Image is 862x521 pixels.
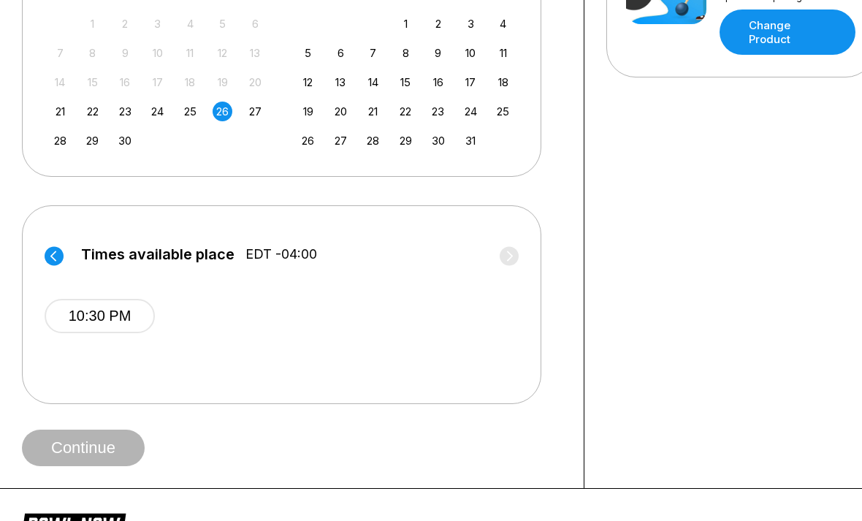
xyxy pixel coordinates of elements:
div: Not available Tuesday, September 16th, 2025 [115,72,135,92]
div: Choose Monday, October 27th, 2025 [331,131,351,151]
div: Choose Monday, September 22nd, 2025 [83,102,102,121]
div: Not available Thursday, September 18th, 2025 [180,72,200,92]
div: Choose Saturday, October 4th, 2025 [493,14,513,34]
div: Not available Monday, September 15th, 2025 [83,72,102,92]
div: Choose Saturday, October 18th, 2025 [493,72,513,92]
div: Not available Wednesday, September 10th, 2025 [148,43,167,63]
div: Not available Friday, September 19th, 2025 [213,72,232,92]
div: Not available Tuesday, September 9th, 2025 [115,43,135,63]
div: Choose Friday, October 31st, 2025 [461,131,481,151]
div: Choose Monday, October 13th, 2025 [331,72,351,92]
div: Not available Tuesday, September 2nd, 2025 [115,14,135,34]
div: Choose Monday, October 20th, 2025 [331,102,351,121]
div: Choose Sunday, October 5th, 2025 [298,43,318,63]
div: Choose Monday, October 6th, 2025 [331,43,351,63]
div: Not available Thursday, September 11th, 2025 [180,43,200,63]
span: Times available place [81,246,234,262]
div: Choose Sunday, September 28th, 2025 [50,131,70,151]
div: Choose Thursday, October 23rd, 2025 [428,102,448,121]
div: Not available Sunday, September 14th, 2025 [50,72,70,92]
div: Choose Tuesday, September 30th, 2025 [115,131,135,151]
div: Choose Sunday, October 12th, 2025 [298,72,318,92]
div: Choose Friday, October 17th, 2025 [461,72,481,92]
div: Not available Wednesday, September 17th, 2025 [148,72,167,92]
div: Choose Saturday, October 11th, 2025 [493,43,513,63]
div: Choose Thursday, September 25th, 2025 [180,102,200,121]
div: Choose Friday, October 24th, 2025 [461,102,481,121]
div: Choose Wednesday, September 24th, 2025 [148,102,167,121]
span: EDT -04:00 [245,246,317,262]
button: 10:30 PM [45,299,155,333]
div: Choose Sunday, September 21st, 2025 [50,102,70,121]
div: Not available Saturday, September 13th, 2025 [245,43,265,63]
div: Choose Thursday, October 30th, 2025 [428,131,448,151]
div: Choose Wednesday, October 29th, 2025 [396,131,416,151]
div: Choose Thursday, October 16th, 2025 [428,72,448,92]
div: Choose Tuesday, October 14th, 2025 [363,72,383,92]
div: Not available Wednesday, September 3rd, 2025 [148,14,167,34]
div: Not available Saturday, September 6th, 2025 [245,14,265,34]
div: Choose Friday, October 3rd, 2025 [461,14,481,34]
div: Not available Saturday, September 20th, 2025 [245,72,265,92]
div: Not available Monday, September 8th, 2025 [83,43,102,63]
div: Not available Friday, September 12th, 2025 [213,43,232,63]
div: Choose Tuesday, September 23rd, 2025 [115,102,135,121]
div: Choose Tuesday, October 7th, 2025 [363,43,383,63]
div: Choose Monday, September 29th, 2025 [83,131,102,151]
div: Not available Sunday, September 7th, 2025 [50,43,70,63]
div: Choose Saturday, October 25th, 2025 [493,102,513,121]
div: Not available Thursday, September 4th, 2025 [180,14,200,34]
div: Choose Thursday, October 2nd, 2025 [428,14,448,34]
div: Not available Monday, September 1st, 2025 [83,14,102,34]
div: Choose Wednesday, October 22nd, 2025 [396,102,416,121]
div: Choose Wednesday, October 15th, 2025 [396,72,416,92]
div: Choose Thursday, October 9th, 2025 [428,43,448,63]
div: Choose Wednesday, October 1st, 2025 [396,14,416,34]
a: Change Product [720,9,855,55]
div: Not available Friday, September 5th, 2025 [213,14,232,34]
div: Choose Sunday, October 19th, 2025 [298,102,318,121]
div: Choose Tuesday, October 28th, 2025 [363,131,383,151]
div: Choose Saturday, September 27th, 2025 [245,102,265,121]
div: Choose Friday, September 26th, 2025 [213,102,232,121]
div: Choose Wednesday, October 8th, 2025 [396,43,416,63]
div: Choose Sunday, October 26th, 2025 [298,131,318,151]
div: month 2025-10 [297,12,516,151]
div: Choose Tuesday, October 21st, 2025 [363,102,383,121]
div: Choose Friday, October 10th, 2025 [461,43,481,63]
div: month 2025-09 [48,12,267,151]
